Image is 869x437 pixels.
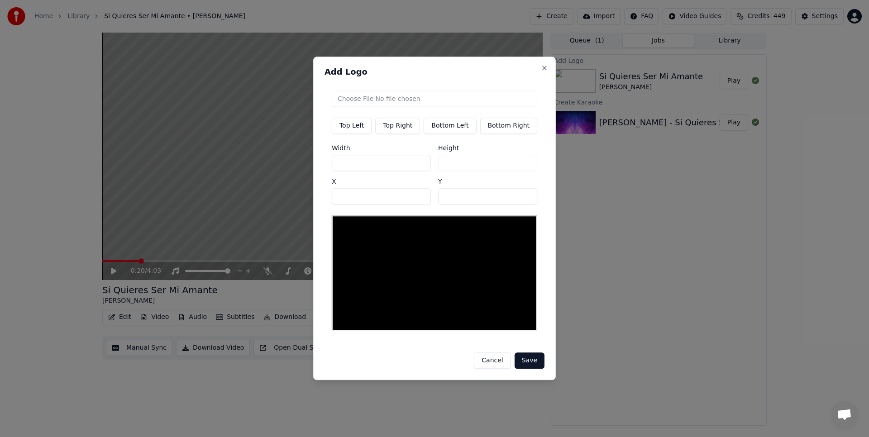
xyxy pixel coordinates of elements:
[474,353,511,369] button: Cancel
[424,118,476,134] button: Bottom Left
[332,118,372,134] button: Top Left
[515,353,544,369] button: Save
[332,145,431,151] label: Width
[375,118,420,134] button: Top Right
[438,145,537,151] label: Height
[438,178,537,185] label: Y
[325,68,544,76] h2: Add Logo
[480,118,537,134] button: Bottom Right
[332,178,431,185] label: X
